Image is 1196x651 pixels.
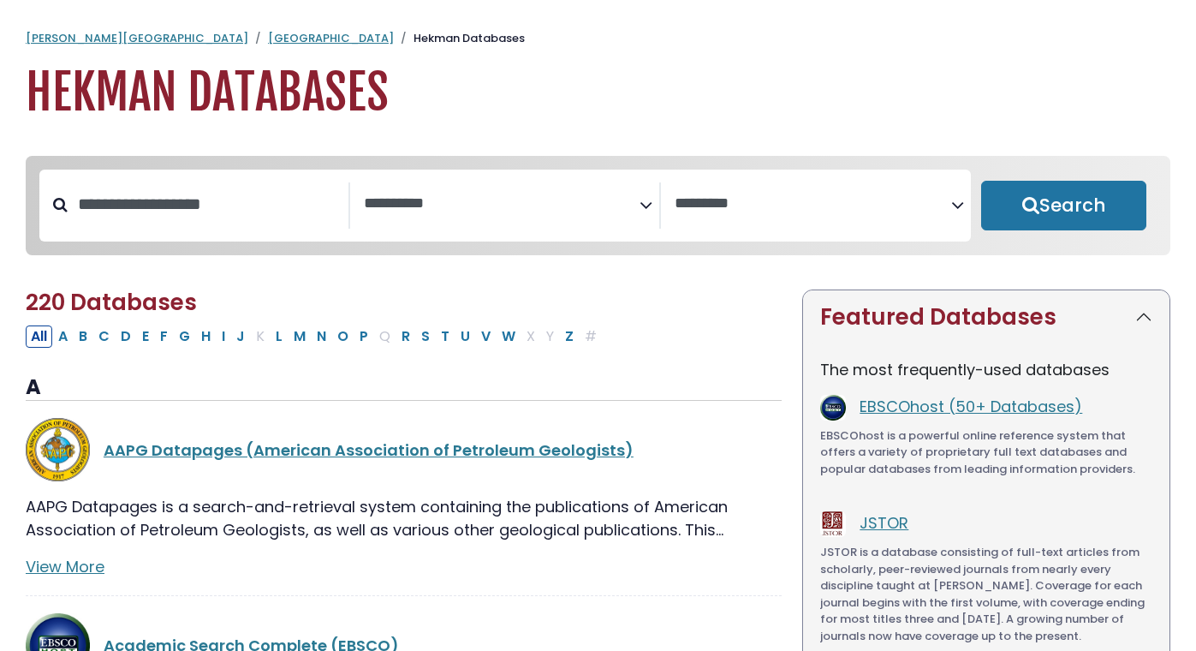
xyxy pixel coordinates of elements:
div: Alpha-list to filter by first letter of database name [26,325,604,346]
a: [GEOGRAPHIC_DATA] [268,30,394,46]
h3: A [26,375,782,401]
span: 220 Databases [26,287,197,318]
li: Hekman Databases [394,30,525,47]
button: Filter Results P [354,325,373,348]
button: Filter Results E [137,325,154,348]
a: JSTOR [860,512,908,534]
button: Submit for Search Results [981,181,1147,230]
button: Filter Results B [74,325,92,348]
button: Filter Results N [312,325,331,348]
nav: breadcrumb [26,30,1170,47]
button: Filter Results O [332,325,354,348]
button: Filter Results R [396,325,415,348]
p: AAPG Datapages is a search-and-retrieval system containing the publications of American Associati... [26,495,782,541]
button: Filter Results U [455,325,475,348]
button: Filter Results D [116,325,136,348]
p: The most frequently-used databases [820,358,1152,381]
a: EBSCOhost (50+ Databases) [860,396,1082,417]
button: Featured Databases [803,290,1169,344]
p: JSTOR is a database consisting of full-text articles from scholarly, peer-reviewed journals from ... [820,544,1152,644]
input: Search database by title or keyword [68,190,348,218]
a: AAPG Datapages (American Association of Petroleum Geologists) [104,439,634,461]
button: All [26,325,52,348]
button: Filter Results W [497,325,521,348]
button: Filter Results M [289,325,311,348]
button: Filter Results S [416,325,435,348]
h1: Hekman Databases [26,64,1170,122]
button: Filter Results H [196,325,216,348]
button: Filter Results F [155,325,173,348]
a: [PERSON_NAME][GEOGRAPHIC_DATA] [26,30,248,46]
a: View More [26,556,104,577]
button: Filter Results T [436,325,455,348]
textarea: Search [364,195,640,213]
button: Filter Results G [174,325,195,348]
button: Filter Results V [476,325,496,348]
button: Filter Results L [271,325,288,348]
button: Filter Results A [53,325,73,348]
nav: Search filters [26,156,1170,255]
p: EBSCOhost is a powerful online reference system that offers a variety of proprietary full text da... [820,427,1152,478]
button: Filter Results I [217,325,230,348]
button: Filter Results C [93,325,115,348]
textarea: Search [675,195,950,213]
button: Filter Results Z [560,325,579,348]
button: Filter Results J [231,325,250,348]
